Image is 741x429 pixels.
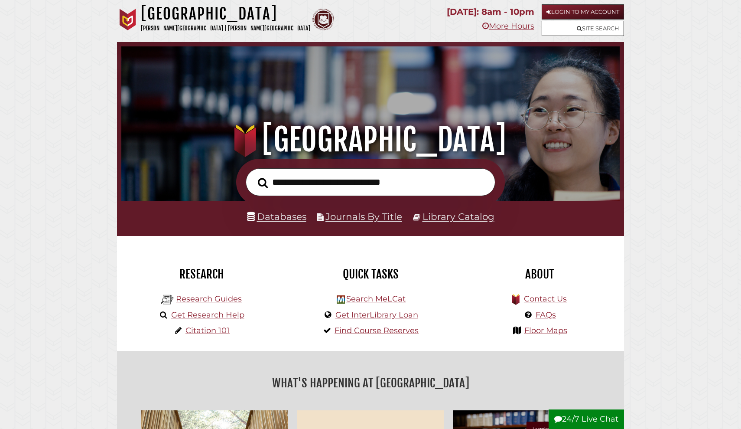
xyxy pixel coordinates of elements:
[123,373,617,393] h2: What's Happening at [GEOGRAPHIC_DATA]
[185,326,230,335] a: Citation 101
[123,267,279,282] h2: Research
[292,267,448,282] h2: Quick Tasks
[447,4,534,20] p: [DATE]: 8am - 10pm
[461,267,617,282] h2: About
[542,21,624,36] a: Site Search
[346,294,406,304] a: Search MeLCat
[422,211,494,222] a: Library Catalog
[117,9,139,30] img: Calvin University
[335,310,418,320] a: Get InterLibrary Loan
[337,295,345,304] img: Hekman Library Logo
[171,310,244,320] a: Get Research Help
[524,294,567,304] a: Contact Us
[133,121,609,159] h1: [GEOGRAPHIC_DATA]
[141,23,310,33] p: [PERSON_NAME][GEOGRAPHIC_DATA] | [PERSON_NAME][GEOGRAPHIC_DATA]
[335,326,419,335] a: Find Course Reserves
[524,326,567,335] a: Floor Maps
[542,4,624,20] a: Login to My Account
[253,175,272,191] button: Search
[258,177,268,188] i: Search
[176,294,242,304] a: Research Guides
[325,211,402,222] a: Journals By Title
[312,9,334,30] img: Calvin Theological Seminary
[536,310,556,320] a: FAQs
[247,211,306,222] a: Databases
[141,4,310,23] h1: [GEOGRAPHIC_DATA]
[161,293,174,306] img: Hekman Library Logo
[482,21,534,31] a: More Hours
